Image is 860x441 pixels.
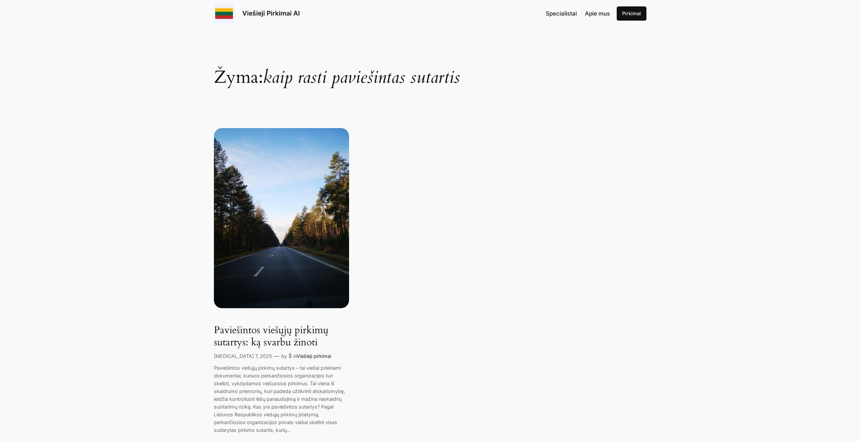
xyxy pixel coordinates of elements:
[281,352,287,360] p: by
[214,3,234,24] img: Viešieji pirkimai logo
[297,353,331,359] a: Viešieji pirkimai
[214,324,349,348] a: Paviešintos viešųjų pirkimų sutartys: ką svarbu žinoti
[546,9,610,18] nav: Navigation
[214,364,349,434] p: Paviešintos viešųjų pirkimų sutartys – tai viešai prieinami dokumentai, kuriuos perkančiosios org...
[214,33,646,86] h1: Žyma:
[274,352,279,361] p: —
[585,10,610,17] span: Apie mus
[585,9,610,18] a: Apie mus
[242,9,300,17] a: Viešieji Pirkimai AI
[546,10,577,17] span: Specialistai
[214,353,272,359] a: [MEDICAL_DATA] 7, 2025
[289,353,292,359] a: Š
[546,9,577,18] a: Specialistai
[214,128,349,308] : Paviešintos viešųjų pirkimų sutartys: ką svarbu žinoti
[293,353,297,359] span: in
[617,6,646,21] a: Pirkimai
[263,65,460,89] span: kaip rasti paviešintas sutartis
